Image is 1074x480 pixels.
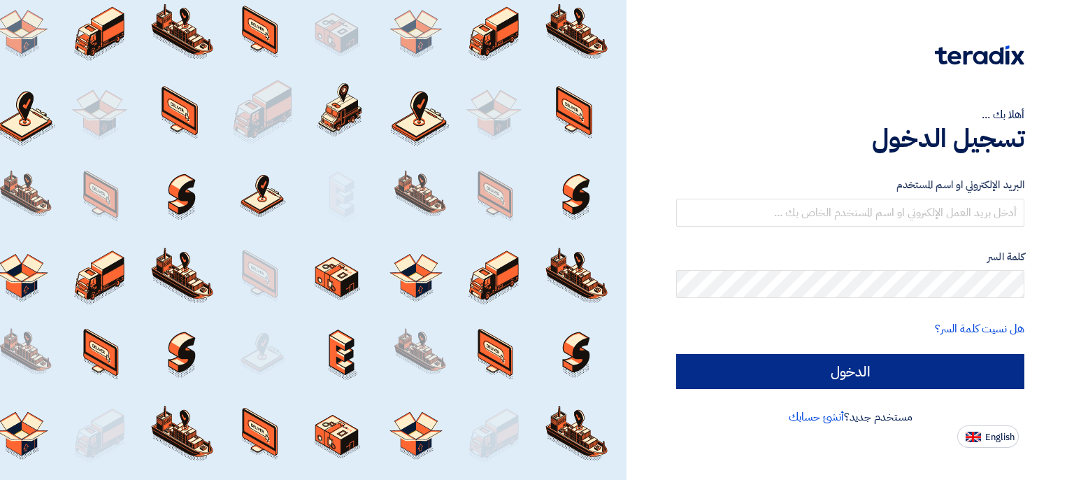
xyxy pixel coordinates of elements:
label: كلمة السر [676,249,1024,265]
a: أنشئ حسابك [789,409,844,425]
span: English [985,432,1015,442]
img: Teradix logo [935,45,1024,65]
h1: تسجيل الدخول [676,123,1024,154]
label: البريد الإلكتروني او اسم المستخدم [676,177,1024,193]
img: en-US.png [966,432,981,442]
a: هل نسيت كلمة السر؟ [935,320,1024,337]
div: أهلا بك ... [676,106,1024,123]
input: الدخول [676,354,1024,389]
input: أدخل بريد العمل الإلكتروني او اسم المستخدم الخاص بك ... [676,199,1024,227]
div: مستخدم جديد؟ [676,409,1024,425]
button: English [957,425,1019,448]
